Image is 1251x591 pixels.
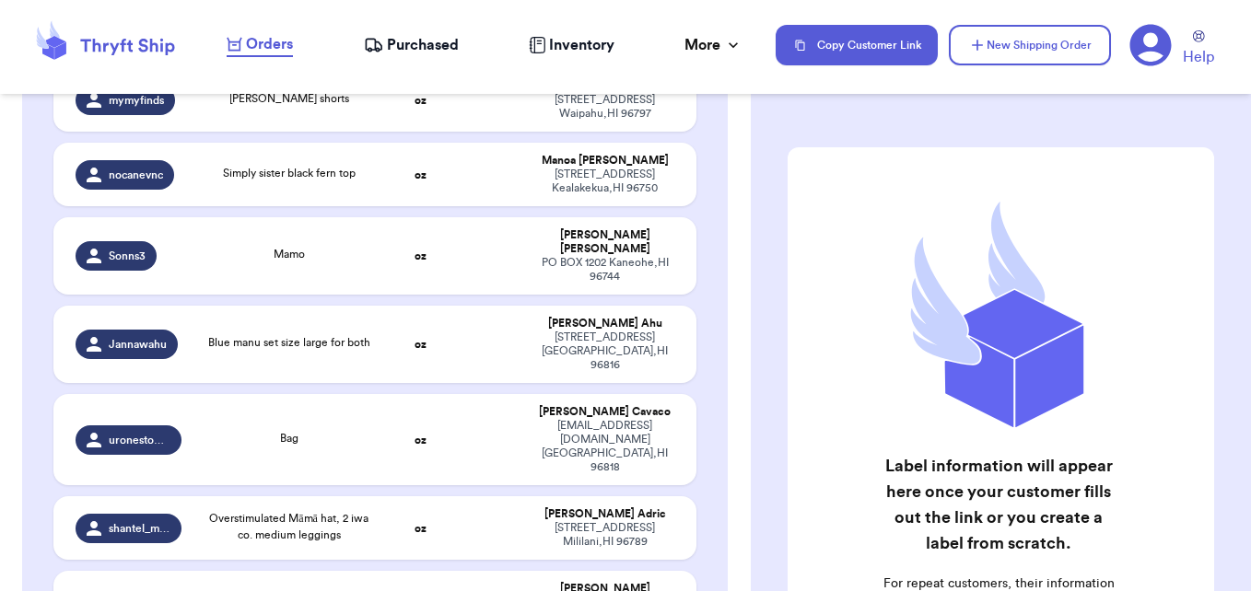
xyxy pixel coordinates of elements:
[109,433,170,447] span: uronestopshopp
[209,513,368,540] span: Overstimulated Māmā hat, 2 iwa co. medium leggings
[387,34,459,56] span: Purchased
[229,93,349,104] span: [PERSON_NAME] shorts
[535,154,675,168] div: Manoa [PERSON_NAME]
[535,330,675,372] div: [STREET_ADDRESS] [GEOGRAPHIC_DATA] , HI 96816
[535,521,675,549] div: [STREET_ADDRESS] Mililani , HI 96789
[684,34,742,56] div: More
[535,168,675,195] div: [STREET_ADDRESS] Kealakekua , HI 96750
[274,249,305,260] span: Mamo
[535,317,675,330] div: [PERSON_NAME] Ahu
[415,435,427,446] strong: oz
[208,337,370,348] span: Blue manu set size large for both
[109,249,146,263] span: Sonns3
[1183,46,1214,68] span: Help
[109,337,167,352] span: Jannawahu
[881,453,1117,556] h2: Label information will appear here once your customer fills out the link or you create a label fr...
[535,256,675,284] div: PO BOX 1202 Kaneohe , HI 96744
[415,339,427,350] strong: oz
[246,33,293,55] span: Orders
[109,168,163,182] span: nocanevnc
[415,250,427,261] strong: oz
[223,168,356,179] span: Simply sister black fern top
[415,523,427,534] strong: oz
[109,93,164,108] span: mymyfinds
[535,507,675,521] div: [PERSON_NAME] Adric
[280,433,298,444] span: Bag
[549,34,614,56] span: Inventory
[227,33,293,57] a: Orders
[535,93,675,121] div: [STREET_ADDRESS] Waipahu , HI 96797
[535,228,675,256] div: [PERSON_NAME] [PERSON_NAME]
[415,95,427,106] strong: oz
[1183,30,1214,68] a: Help
[109,521,170,536] span: shantel_may
[776,25,938,65] button: Copy Customer Link
[415,169,427,180] strong: oz
[535,419,675,474] div: [EMAIL_ADDRESS][DOMAIN_NAME] [GEOGRAPHIC_DATA] , HI 96818
[364,34,459,56] a: Purchased
[535,405,675,419] div: [PERSON_NAME] Cavaco
[529,34,614,56] a: Inventory
[949,25,1111,65] button: New Shipping Order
